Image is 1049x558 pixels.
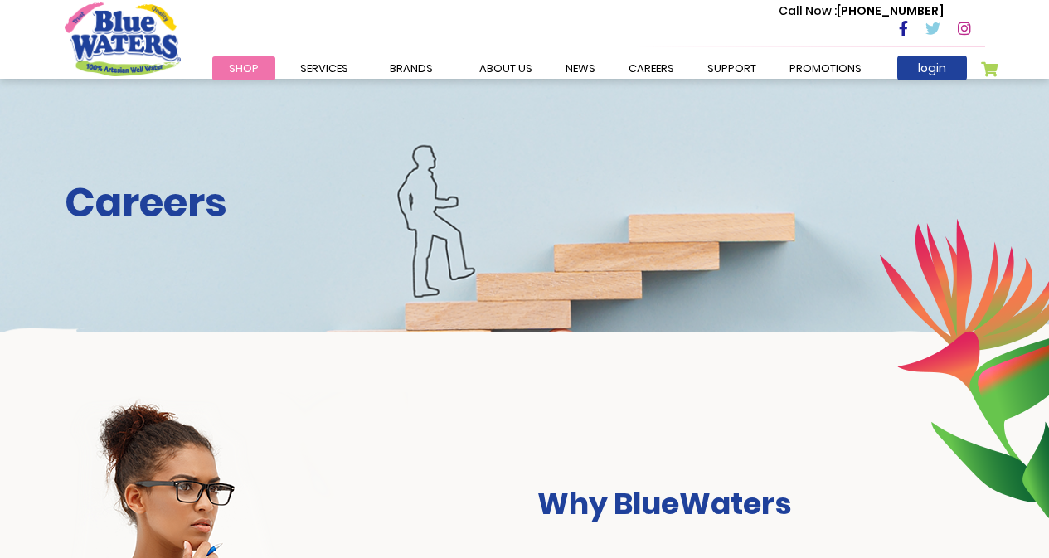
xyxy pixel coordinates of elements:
[65,179,985,227] h2: Careers
[463,56,549,80] a: about us
[549,56,612,80] a: News
[300,61,348,76] span: Services
[373,56,449,80] a: Brands
[65,2,181,75] a: store logo
[390,61,433,76] span: Brands
[897,56,967,80] a: login
[773,56,878,80] a: Promotions
[779,2,944,20] p: [PHONE_NUMBER]
[537,486,985,522] h3: Why BlueWaters
[229,61,259,76] span: Shop
[612,56,691,80] a: careers
[779,2,837,19] span: Call Now :
[691,56,773,80] a: support
[879,218,1049,518] img: career-intro-leaves.png
[212,56,275,80] a: Shop
[284,56,365,80] a: Services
